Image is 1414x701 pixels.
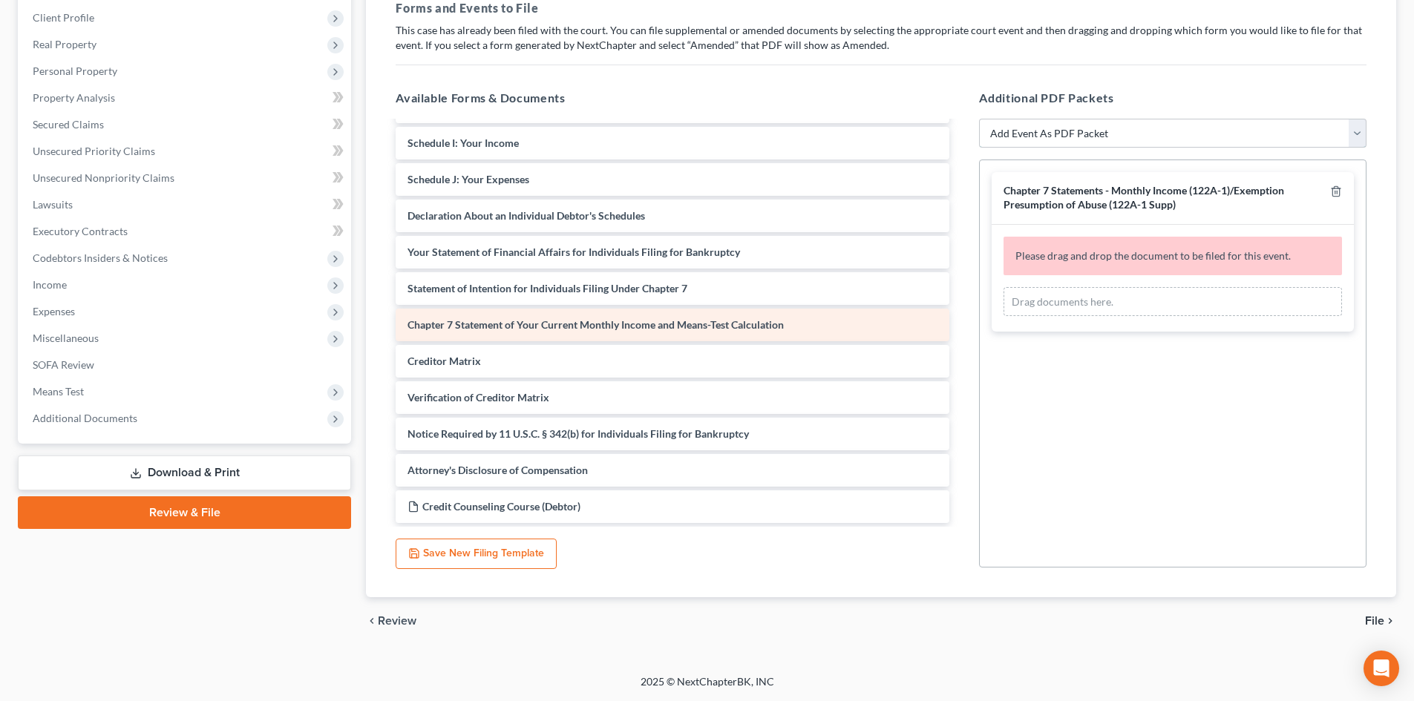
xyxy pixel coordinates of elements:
[21,352,351,378] a: SOFA Review
[979,89,1366,107] h5: Additional PDF Packets
[407,173,529,185] span: Schedule J: Your Expenses
[407,136,519,149] span: Schedule I: Your Income
[407,464,588,476] span: Attorney's Disclosure of Compensation
[33,11,94,24] span: Client Profile
[1015,249,1291,262] span: Please drag and drop the document to be filed for this event.
[407,246,740,258] span: Your Statement of Financial Affairs for Individuals Filing for Bankruptcy
[33,251,168,264] span: Codebtors Insiders & Notices
[396,23,1366,53] p: This case has already been filed with the court. You can file supplemental or amended documents b...
[1004,184,1284,211] span: Chapter 7 Statements - Monthly Income (122A-1)/Exemption Presumption of Abuse (122A-1 Supp)
[21,165,351,191] a: Unsecured Nonpriority Claims
[366,615,378,627] i: chevron_left
[407,391,549,404] span: Verification of Creditor Matrix
[33,145,155,157] span: Unsecured Priority Claims
[21,191,351,218] a: Lawsuits
[33,332,99,344] span: Miscellaneous
[18,455,351,490] a: Download & Print
[21,138,351,165] a: Unsecured Priority Claims
[1004,287,1342,317] div: Drag documents here.
[366,615,431,627] button: chevron_left Review
[284,674,1130,701] div: 2025 © NextChapterBK, INC
[33,38,96,50] span: Real Property
[33,198,73,211] span: Lawsuits
[1364,651,1399,686] div: Open Intercom Messenger
[407,427,749,440] span: Notice Required by 11 U.S.C. § 342(b) for Individuals Filing for Bankruptcy
[33,91,115,104] span: Property Analysis
[21,218,351,245] a: Executory Contracts
[407,355,481,367] span: Creditor Matrix
[33,385,84,398] span: Means Test
[21,85,351,111] a: Property Analysis
[396,89,949,107] h5: Available Forms & Documents
[407,318,784,331] span: Chapter 7 Statement of Your Current Monthly Income and Means-Test Calculation
[407,209,645,222] span: Declaration About an Individual Debtor's Schedules
[1384,615,1396,627] i: chevron_right
[33,278,67,291] span: Income
[33,305,75,317] span: Expenses
[378,615,416,627] span: Review
[407,282,687,294] span: Statement of Intention for Individuals Filing Under Chapter 7
[1365,615,1384,627] span: File
[396,539,557,570] button: Save New Filing Template
[33,118,104,131] span: Secured Claims
[33,171,174,184] span: Unsecured Nonpriority Claims
[33,225,128,237] span: Executory Contracts
[33,412,137,424] span: Additional Documents
[33,358,94,371] span: SOFA Review
[422,500,580,513] span: Credit Counseling Course (Debtor)
[33,65,117,77] span: Personal Property
[21,111,351,138] a: Secured Claims
[18,496,351,529] a: Review & File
